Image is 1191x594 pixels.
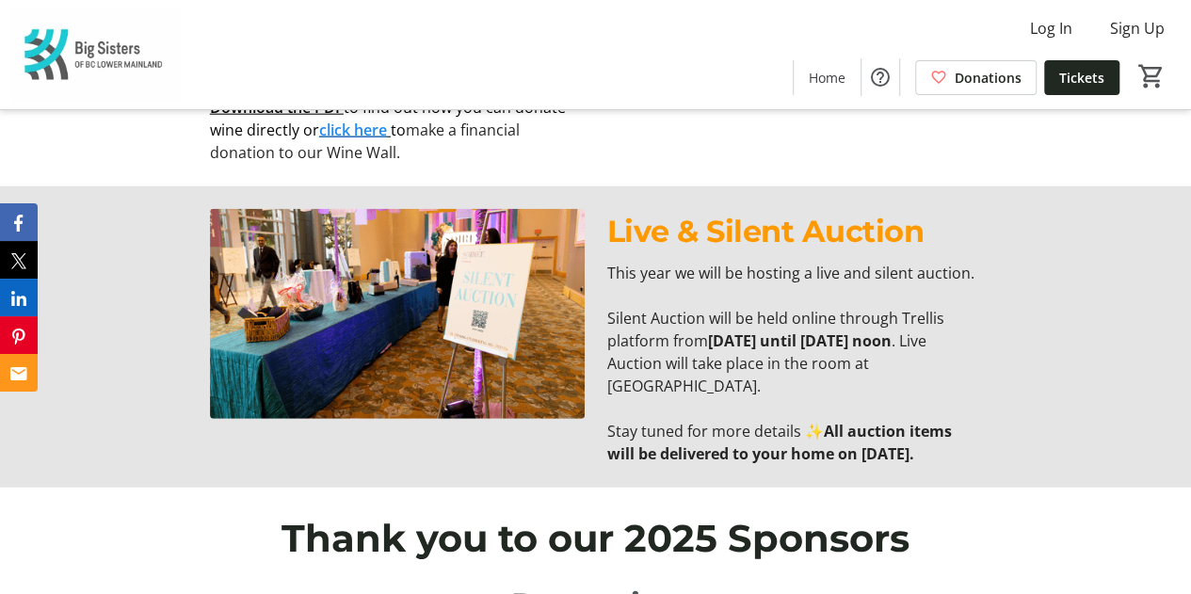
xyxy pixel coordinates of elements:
span: to find out how you can donate wine directly or [210,97,566,140]
span: Home [809,68,845,88]
button: Log In [1015,13,1087,43]
a: click here [319,120,387,140]
img: Big Sisters of BC Lower Mainland's Logo [11,8,179,102]
span: Thank you to our 2025 Sponsors [282,515,909,561]
strong: All auction items will be delivered to your home on [DATE]. [607,421,952,464]
p: Stay tuned for more details ✨ [607,420,982,465]
a: Tickets [1044,60,1119,95]
p: Silent Auction will be held online through Trellis platform from . Live Auction will take place i... [607,307,982,397]
a: Download the PDF [210,97,344,118]
span: Log In [1030,17,1072,40]
a: Donations [915,60,1037,95]
span: Donations [955,68,1022,88]
span: Sign Up [1110,17,1165,40]
p: make a financial donation to our Wine Wall. [210,96,585,164]
button: Sign Up [1095,13,1180,43]
button: Cart [1135,59,1168,93]
button: Help [861,58,899,96]
span: to [391,120,406,140]
p: This year we will be hosting a live and silent auction. [607,262,982,284]
img: undefined [210,209,585,420]
span: Tickets [1059,68,1104,88]
span: Live & Silent Auction [607,213,925,249]
a: Home [794,60,861,95]
strong: [DATE] until [DATE] noon [708,330,892,351]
